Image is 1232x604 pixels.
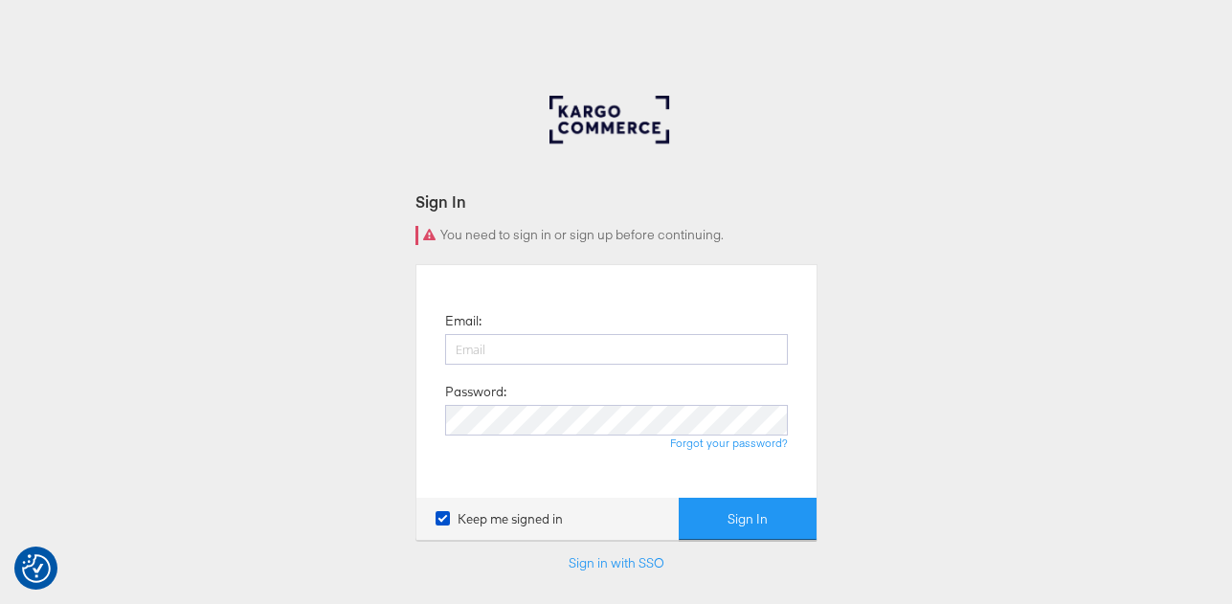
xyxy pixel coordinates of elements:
label: Email: [445,312,482,330]
div: Sign In [415,190,818,213]
a: Sign in with SSO [569,554,664,571]
a: Forgot your password? [670,436,788,450]
button: Consent Preferences [22,554,51,583]
label: Keep me signed in [436,510,563,528]
div: You need to sign in or sign up before continuing. [415,226,818,245]
img: Revisit consent button [22,554,51,583]
input: Email [445,334,788,365]
label: Password: [445,383,506,401]
button: Sign In [679,498,817,541]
